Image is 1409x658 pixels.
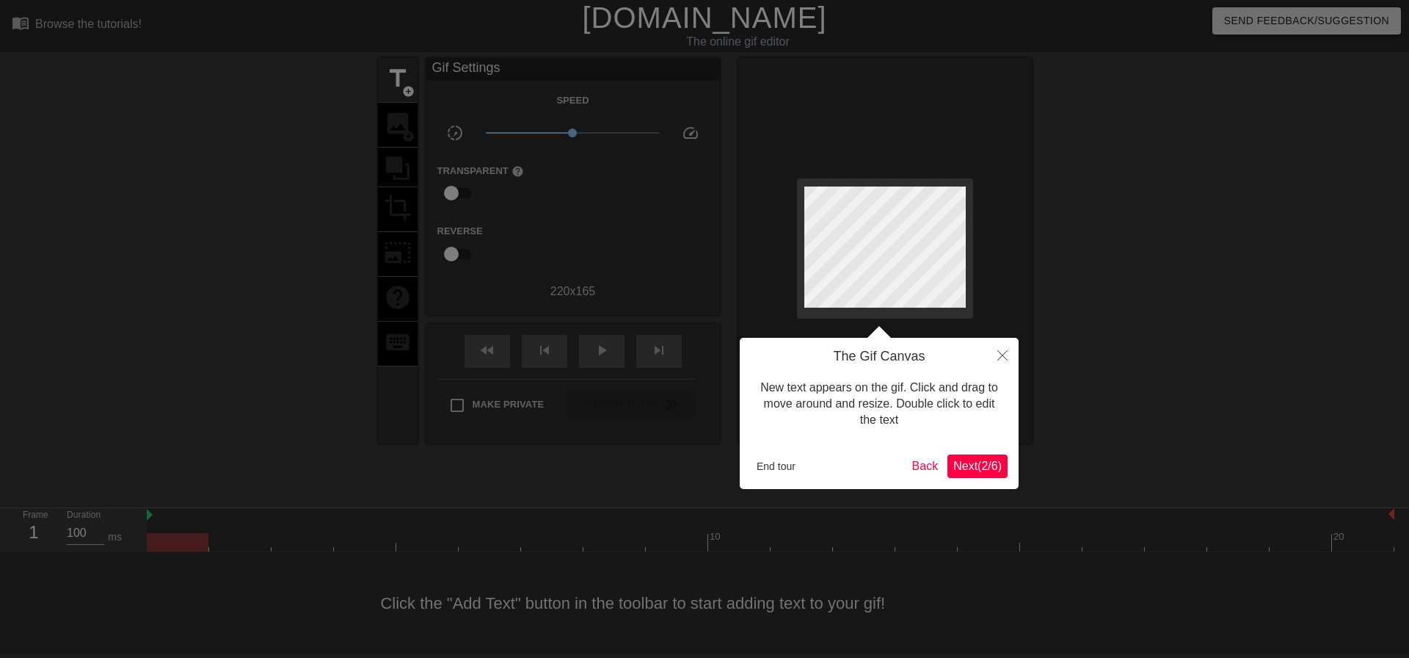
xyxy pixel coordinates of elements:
button: Back [906,455,944,478]
button: End tour [751,455,801,477]
h4: The Gif Canvas [751,349,1008,365]
button: Close [986,338,1019,372]
span: Next ( 2 / 6 ) [953,460,1002,472]
div: New text appears on the gif. Click and drag to move around and resize. Double click to edit the text [751,365,1008,444]
button: Next [947,455,1008,478]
